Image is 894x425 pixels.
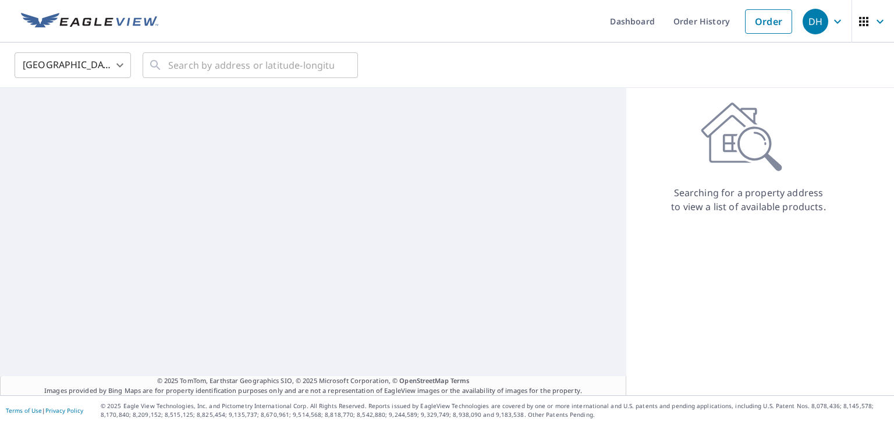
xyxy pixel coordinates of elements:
a: Terms [450,376,470,385]
a: Terms of Use [6,406,42,415]
p: Searching for a property address to view a list of available products. [670,186,826,214]
a: Order [745,9,792,34]
p: © 2025 Eagle View Technologies, Inc. and Pictometry International Corp. All Rights Reserved. Repo... [101,402,888,419]
a: OpenStreetMap [399,376,448,385]
a: Privacy Policy [45,406,83,415]
div: DH [803,9,828,34]
p: | [6,407,83,414]
span: © 2025 TomTom, Earthstar Geographics SIO, © 2025 Microsoft Corporation, © [157,376,470,386]
input: Search by address or latitude-longitude [168,49,334,82]
div: [GEOGRAPHIC_DATA] [15,49,131,82]
img: EV Logo [21,13,158,30]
